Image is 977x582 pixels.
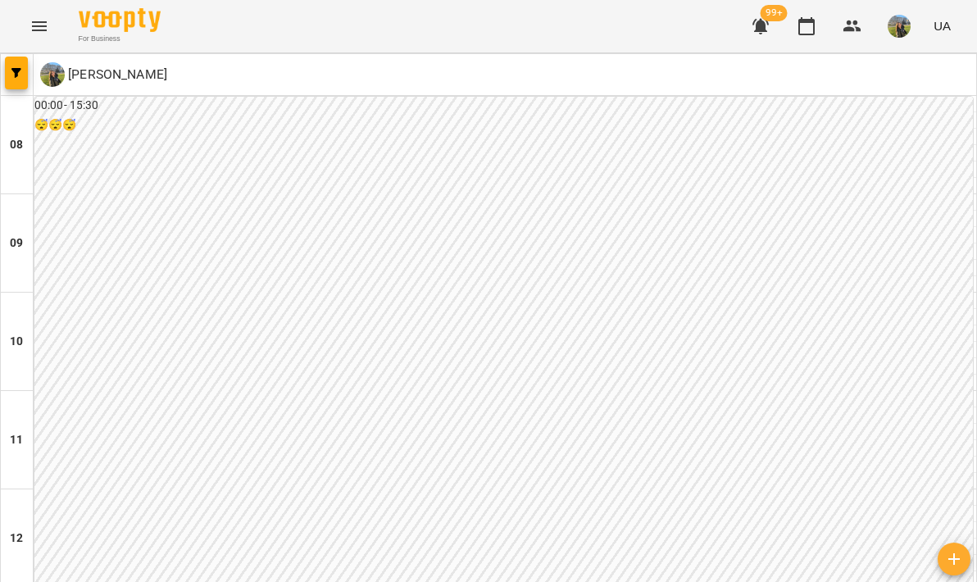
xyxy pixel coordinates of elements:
[40,62,65,87] img: Ш
[34,116,973,134] h6: 😴😴😴
[761,5,788,21] span: 99+
[34,97,973,115] h6: 00:00 - 15:30
[10,136,23,154] h6: 08
[934,17,951,34] span: UA
[40,62,167,87] div: Шамайло Наталія Миколаївна
[79,34,161,44] span: For Business
[10,234,23,252] h6: 09
[79,8,161,32] img: Voopty Logo
[20,7,59,46] button: Menu
[40,62,167,87] a: Ш [PERSON_NAME]
[927,11,957,41] button: UA
[10,530,23,548] h6: 12
[10,333,23,351] h6: 10
[938,543,970,575] button: Створити урок
[65,65,167,84] p: [PERSON_NAME]
[10,431,23,449] h6: 11
[888,15,911,38] img: f0a73d492ca27a49ee60cd4b40e07bce.jpeg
